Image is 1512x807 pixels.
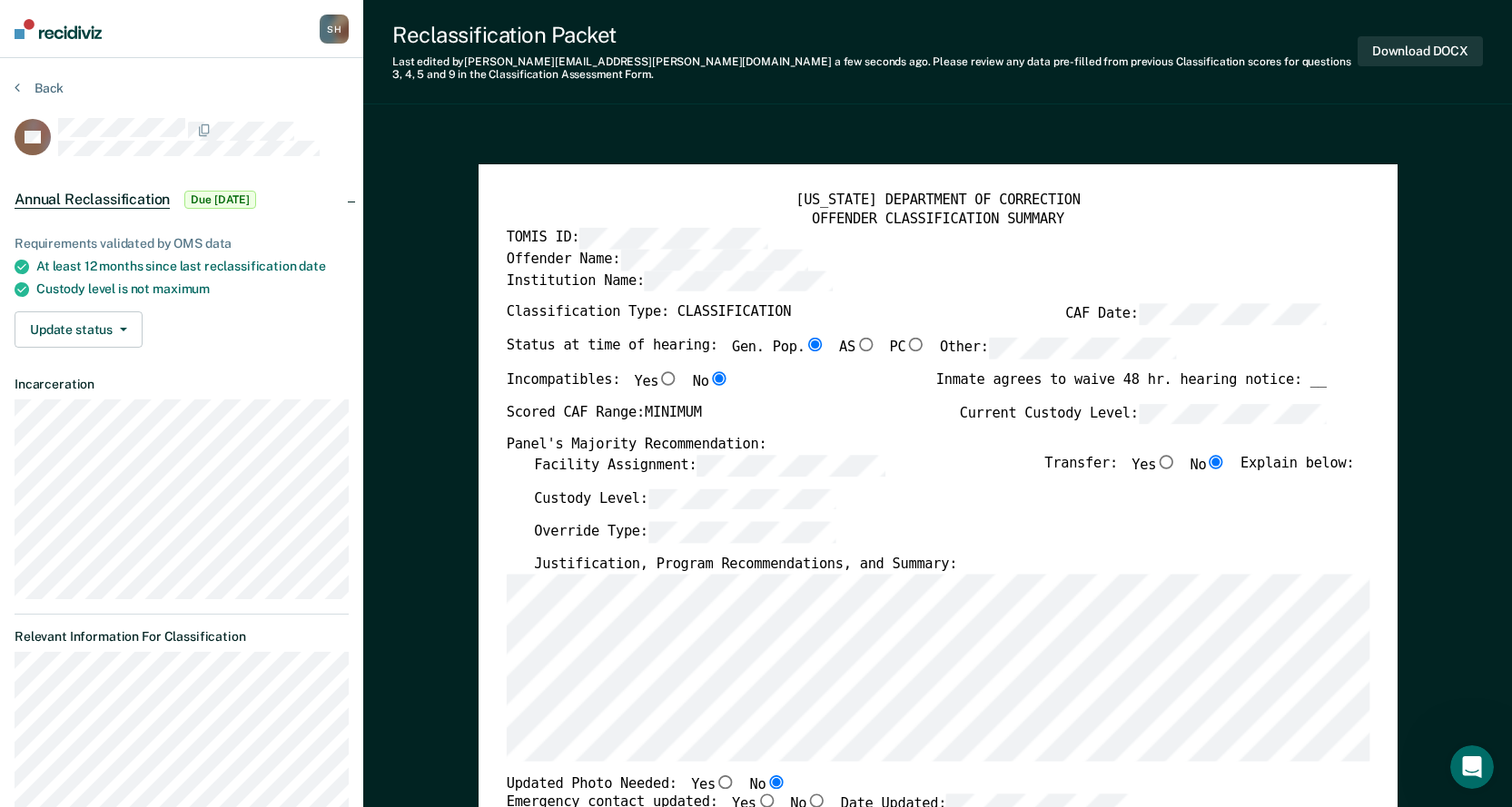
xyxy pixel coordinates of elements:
input: Institution Name: [644,271,832,291]
input: Other: [988,338,1176,359]
input: Override Type: [647,522,835,543]
label: No [692,371,728,391]
label: Yes [1132,455,1176,476]
div: Last edited by [PERSON_NAME][EMAIL_ADDRESS][PERSON_NAME][DOMAIN_NAME] . Please review any data pr... [392,55,1358,82]
button: SH [320,15,349,44]
button: Update status [15,311,143,348]
div: Updated Photo Needed: [506,774,786,794]
div: Custody level is not [36,281,349,297]
label: Justification, Program Recommendations, and Summary: [534,556,957,574]
input: Custody Level: [647,488,835,509]
button: Back [15,80,64,96]
input: PC [905,338,925,351]
label: Institution Name: [506,271,832,291]
input: Current Custody Level: [1138,403,1326,424]
iframe: Intercom live chat [1450,745,1494,789]
label: Classification Type: CLASSIFICATION [506,304,791,325]
div: Inmate agrees to waive 48 hr. hearing notice: __ [935,371,1326,403]
label: Facility Assignment: [534,455,884,476]
input: CAF Date: [1138,304,1326,325]
label: Gen. Pop. [731,338,825,359]
input: Gen. Pop. [805,338,825,351]
div: Status at time of hearing: [506,338,1176,371]
label: CAF Date: [1065,304,1327,325]
label: PC [889,338,925,359]
label: TOMIS ID: [506,228,767,249]
button: Download DOCX [1358,36,1483,66]
label: Current Custody Level: [959,403,1326,424]
img: Recidiviz [15,19,102,39]
div: Transfer: Explain below: [1044,455,1354,488]
label: No [749,774,786,794]
dt: Relevant Information For Classification [15,629,349,645]
div: At least 12 months since last reclassification [36,259,349,274]
input: Yes [716,774,736,788]
input: Offender Name: [620,249,808,270]
div: S H [320,15,349,44]
dt: Incarceration [15,377,349,392]
input: No [766,774,786,788]
input: Yes [1156,455,1176,468]
input: Yes [658,371,678,385]
div: OFFENDER CLASSIFICATION SUMMARY [506,210,1369,228]
label: Offender Name: [506,249,807,270]
div: Reclassification Packet [392,22,1358,48]
span: Due [DATE] [184,191,256,209]
span: a few seconds ago [835,55,928,68]
span: date [299,259,325,273]
div: Panel's Majority Recommendation: [506,437,1326,455]
label: No [1190,455,1226,476]
input: No [1206,455,1226,468]
label: Yes [691,774,736,794]
input: Facility Assignment: [697,455,884,476]
span: Annual Reclassification [15,191,170,209]
label: Custody Level: [534,488,835,509]
input: AS [855,338,875,351]
label: Override Type: [534,522,835,543]
div: [US_STATE] DEPARTMENT OF CORRECTION [506,192,1369,210]
label: AS [839,338,875,359]
span: maximum [153,281,210,296]
div: Requirements validated by OMS data [15,236,349,251]
input: No [708,371,728,385]
div: Incompatibles: [506,371,728,403]
label: Other: [939,338,1176,359]
label: Scored CAF Range: MINIMUM [506,403,701,424]
input: TOMIS ID: [579,228,767,249]
label: Yes [634,371,678,391]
